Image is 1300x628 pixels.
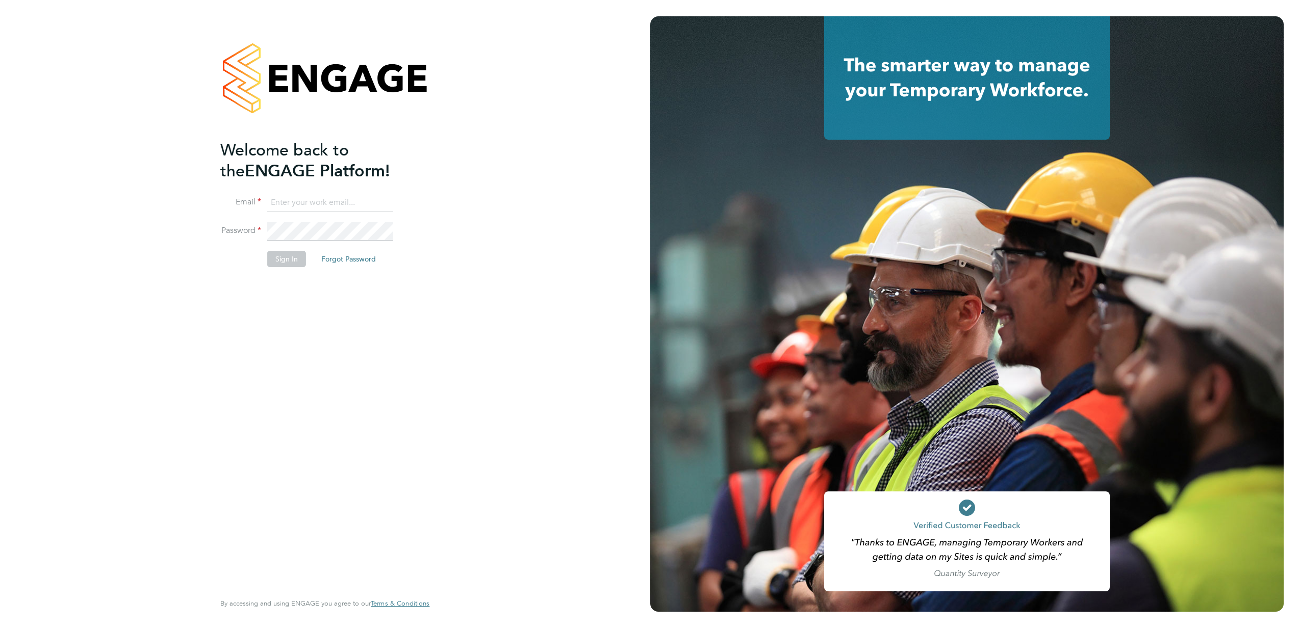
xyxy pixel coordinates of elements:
a: Terms & Conditions [371,599,429,608]
span: By accessing and using ENGAGE you agree to our [220,599,429,608]
input: Enter your work email... [267,194,393,212]
span: Terms & Conditions [371,599,429,608]
label: Password [220,225,261,236]
h2: ENGAGE Platform! [220,140,419,181]
button: Sign In [267,251,306,267]
label: Email [220,197,261,207]
button: Forgot Password [313,251,384,267]
span: Welcome back to the [220,140,349,181]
